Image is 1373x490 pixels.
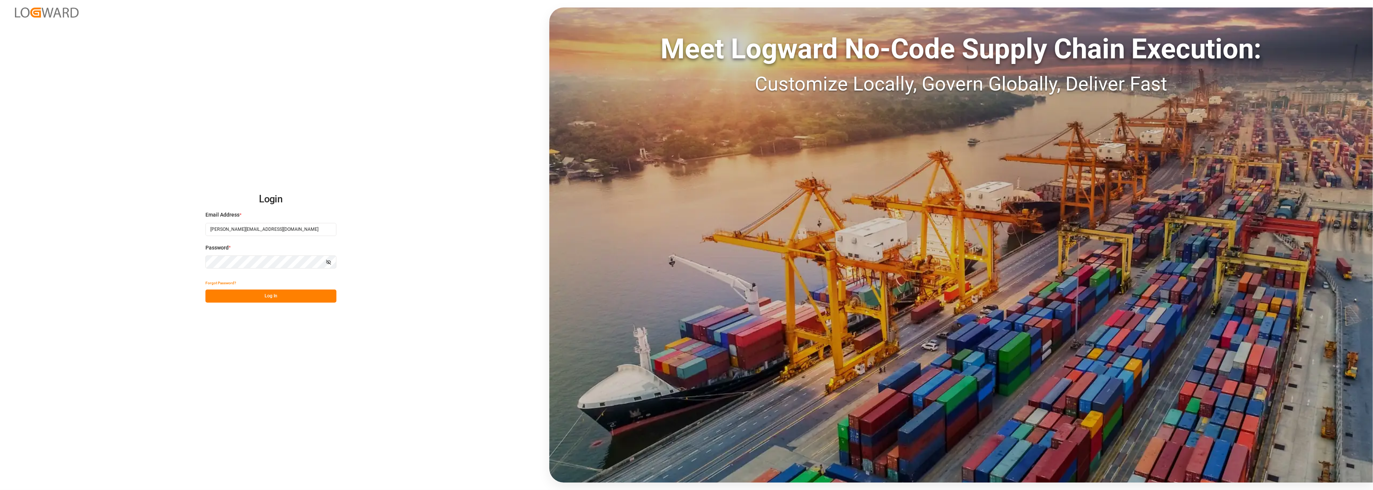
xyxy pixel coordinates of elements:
[549,70,1373,99] div: Customize Locally, Govern Globally, Deliver Fast
[205,290,336,303] button: Log In
[205,276,236,290] button: Forgot Password?
[15,7,79,18] img: Logward_new_orange.png
[549,28,1373,70] div: Meet Logward No-Code Supply Chain Execution:
[205,223,336,236] input: Enter your email
[205,211,239,219] span: Email Address
[205,244,229,252] span: Password
[205,187,336,211] h2: Login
